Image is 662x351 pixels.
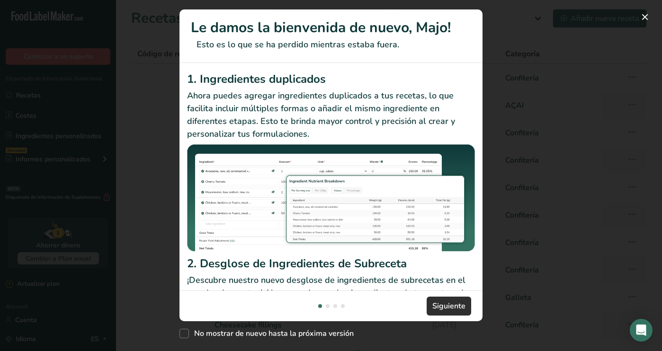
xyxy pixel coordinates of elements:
p: ¡Descubre nuestro nuevo desglose de ingredientes de subrecetas en el creador de recetas! Ahora pu... [187,274,475,312]
h2: 1. Ingredientes duplicados [187,70,475,88]
span: No mostrar de nuevo hasta la próxima versión [189,329,354,338]
img: Ingredientes duplicados [187,144,475,252]
div: Open Intercom Messenger [630,319,653,342]
button: Siguiente [427,297,471,316]
p: Ahora puedes agregar ingredientes duplicados a tus recetas, lo que facilita incluir múltiples for... [187,89,475,140]
p: Esto es lo que se ha perdido mientras estaba fuera. [191,38,471,51]
span: Siguiente [432,300,465,312]
h1: Le damos la bienvenida de nuevo, Majo! [191,17,471,38]
h2: 2. Desglose de Ingredientes de Subreceta [187,255,475,272]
